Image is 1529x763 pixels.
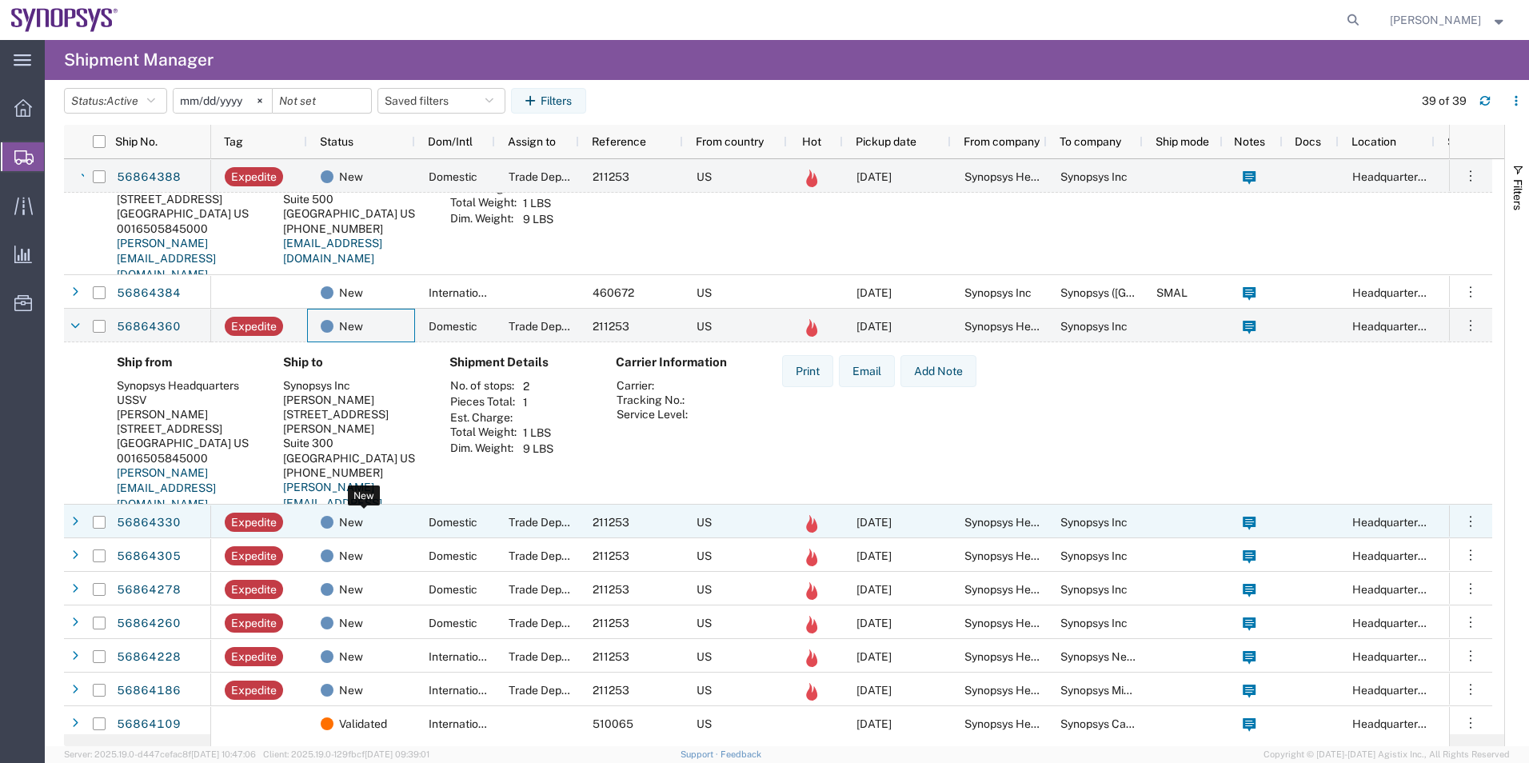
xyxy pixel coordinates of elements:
[429,516,477,529] span: Domestic
[593,286,634,299] span: 460672
[377,88,505,114] button: Saved filters
[283,407,424,436] div: [STREET_ADDRESS][PERSON_NAME]
[283,393,424,407] div: [PERSON_NAME]
[231,513,277,532] div: Expedite
[964,617,1119,629] span: Synopsys Headquarters USSV
[117,451,257,465] div: 0016505845000
[696,135,764,148] span: From country
[1295,135,1321,148] span: Docs
[697,617,712,629] span: US
[429,717,494,730] span: International
[429,286,494,299] span: International
[697,170,712,183] span: US
[508,135,556,148] span: Assign to
[320,135,353,148] span: Status
[593,617,629,629] span: 211253
[1156,135,1209,148] span: Ship mode
[509,650,602,663] span: Trade Department
[697,650,712,663] span: US
[856,135,916,148] span: Pickup date
[697,583,712,596] span: US
[964,170,1119,183] span: Synopsys Headquarters USSV
[429,617,477,629] span: Domestic
[1390,11,1481,29] span: Kaelen O'Connor
[174,89,272,113] input: Not set
[1352,170,1455,183] span: Headquarters USSV
[1234,135,1265,148] span: Notes
[231,317,277,336] div: Expedite
[856,170,892,183] span: 09/18/2025
[116,281,182,306] a: 56864384
[117,378,257,407] div: Synopsys Headquarters USSV
[116,678,182,704] a: 56864186
[283,222,424,236] div: [PHONE_NUMBER]
[856,717,892,730] span: 09/18/2025
[191,749,256,759] span: [DATE] 10:47:06
[231,546,277,565] div: Expedite
[283,451,424,465] div: [GEOGRAPHIC_DATA] US
[117,206,257,221] div: [GEOGRAPHIC_DATA] US
[64,40,214,80] h4: Shipment Manager
[339,276,363,310] span: New
[616,378,689,393] th: Carrier:
[429,170,477,183] span: Domestic
[593,549,629,562] span: 211253
[11,8,118,32] img: logo
[115,135,158,148] span: Ship No.
[231,681,277,700] div: Expedite
[1352,286,1455,299] span: Headquarters USSV
[517,425,559,441] td: 1 LBS
[697,549,712,562] span: US
[782,355,833,387] button: Print
[116,510,182,536] a: 56864330
[900,355,976,387] button: Add Note
[449,195,517,211] th: Total Weight:
[509,516,602,529] span: Trade Department
[856,286,892,299] span: 09/18/2025
[1447,135,1490,148] span: Supplier
[449,355,590,370] h4: Shipment Details
[964,320,1119,333] span: Synopsys Headquarters USSV
[106,94,138,107] span: Active
[511,88,586,114] button: Filters
[449,425,517,441] th: Total Weight:
[964,650,1119,663] span: Synopsys Headquarters USSV
[449,211,517,227] th: Dim. Weight:
[339,640,363,673] span: New
[1060,583,1128,596] span: Synopsys Inc
[1060,135,1121,148] span: To company
[1156,286,1188,299] span: SMAL
[449,441,517,457] th: Dim. Weight:
[697,516,712,529] span: US
[593,170,629,183] span: 211253
[517,394,559,410] td: 1
[1352,617,1455,629] span: Headquarters USSV
[64,88,167,114] button: Status:Active
[509,583,602,596] span: Trade Department
[593,717,633,730] span: 510065
[283,206,424,221] div: [GEOGRAPHIC_DATA] US
[839,355,895,387] button: Email
[339,160,363,194] span: New
[116,544,182,569] a: 56864305
[429,320,477,333] span: Domestic
[697,320,712,333] span: US
[856,617,892,629] span: 09/18/2025
[283,355,424,370] h4: Ship to
[116,165,182,190] a: 56864388
[1352,650,1455,663] span: Headquarters USSV
[593,320,629,333] span: 211253
[117,222,257,236] div: 0016505845000
[517,195,559,211] td: 1 LBS
[449,410,517,425] th: Est. Charge:
[509,617,602,629] span: Trade Department
[231,167,277,186] div: Expedite
[117,192,257,206] div: [STREET_ADDRESS]
[263,749,429,759] span: Client: 2025.19.0-129fbcf
[593,650,629,663] span: 211253
[697,717,712,730] span: US
[509,684,602,697] span: Trade Department
[697,684,712,697] span: US
[964,717,1119,730] span: Synopsys Headquarters USSV
[283,192,424,206] div: Suite 500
